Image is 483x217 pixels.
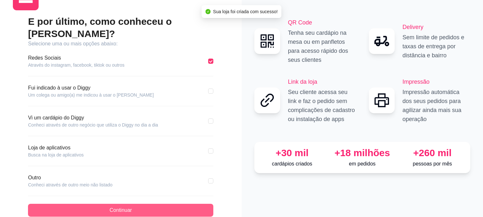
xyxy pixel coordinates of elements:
[403,77,470,86] h2: Impressão
[28,144,84,152] article: Loja de aplicativos
[400,160,465,168] p: pessoas por mês
[28,92,154,98] article: Um colega ou amigo(a) me indicou à usar o [PERSON_NAME]
[330,147,395,159] div: +18 milhões
[28,15,213,40] h2: E por último, como conheceu o [PERSON_NAME]?
[28,122,158,128] article: Conheci através de outro negócio que utiliza o Diggy no dia a dia
[288,28,356,64] p: Tenha seu cardápio na mesa ou em panfletos para acesso rápido dos seus clientes
[28,84,154,92] article: Fui indicado à usar o Diggy
[403,33,470,60] p: Sem limite de pedidos e taxas de entrega por distância e bairro
[28,182,112,188] article: Conheci através de outro meio não listado
[330,160,395,168] p: em pedidos
[213,9,278,14] span: Sua loja foi criada com sucesso!
[403,88,470,124] p: Impressão automática dos seus pedidos para agilizar ainda mais sua operação
[205,9,210,14] span: check-circle
[260,160,325,168] p: cardápios criados
[28,40,213,48] article: Selecione uma ou mais opções abaixo:
[260,147,325,159] div: +30 mil
[28,174,112,182] article: Outro
[400,147,465,159] div: +260 mil
[110,206,132,214] span: Continuar
[288,77,356,86] h2: Link da loja
[288,88,356,124] p: Seu cliente acessa seu link e faz o pedido sem complicações de cadastro ou instalação de apps
[28,204,213,217] button: Continuar
[403,23,470,32] h2: Delivery
[28,62,125,68] article: Através do instagram, facebook, tiktok ou outros
[28,152,84,158] article: Busca na loja de aplicativos
[28,114,158,122] article: Vi um cardápio do Diggy
[28,54,125,62] article: Redes Sociais
[288,18,356,27] h2: QR Code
